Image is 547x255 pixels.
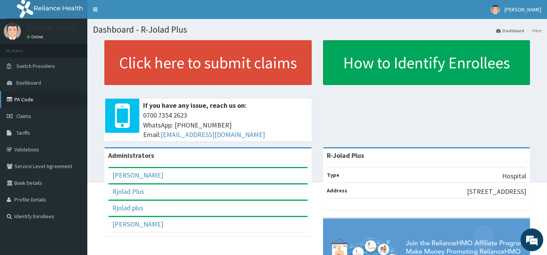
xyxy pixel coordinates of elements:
[27,34,45,39] a: Online
[496,27,524,34] a: Dashboard
[112,203,143,212] a: Rjolad plus
[39,42,128,52] div: Chat with us now
[27,25,76,31] p: [PERSON_NAME]
[143,101,247,110] b: If you have any issue, reach us on:
[16,79,41,86] span: Dashboard
[143,110,308,140] span: 0700 7354 2623 WhatsApp: [PHONE_NUMBER] Email:
[327,187,347,194] b: Address
[16,63,55,69] span: Switch Providers
[16,129,30,136] span: Tariffs
[490,5,500,14] img: User Image
[4,172,145,199] textarea: Type your message and hit 'Enter'
[112,187,144,196] a: Rjolad Plus
[14,38,31,57] img: d_794563401_company_1708531726252_794563401
[327,151,364,160] strong: R-Jolad Plus
[104,40,312,85] a: Click here to submit claims
[161,130,265,139] a: [EMAIL_ADDRESS][DOMAIN_NAME]
[125,4,143,22] div: Minimize live chat window
[327,172,339,178] b: Type
[112,171,163,179] a: [PERSON_NAME]
[504,6,541,13] span: [PERSON_NAME]
[502,171,526,181] p: Hospital
[108,151,154,160] b: Administrators
[467,187,526,197] p: [STREET_ADDRESS]
[16,113,31,120] span: Claims
[112,220,163,228] a: [PERSON_NAME]
[44,78,105,155] span: We're online!
[4,23,21,40] img: User Image
[93,25,541,35] h1: Dashboard - R-Jolad Plus
[525,27,541,34] li: Here
[323,40,530,85] a: How to Identify Enrollees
